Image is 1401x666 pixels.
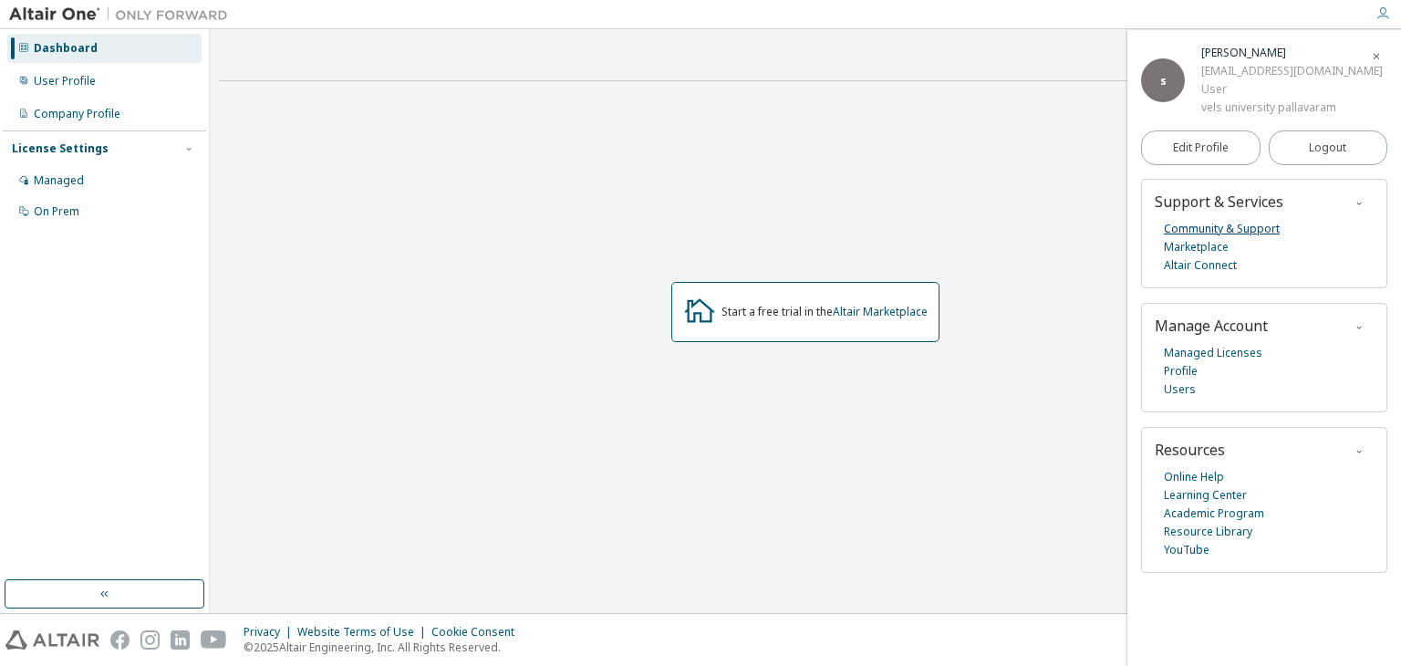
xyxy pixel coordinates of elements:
[1141,130,1261,165] a: Edit Profile
[1164,523,1252,541] a: Resource Library
[1155,192,1283,212] span: Support & Services
[1164,505,1264,523] a: Academic Program
[5,630,99,650] img: altair_logo.svg
[34,41,98,56] div: Dashboard
[297,625,431,640] div: Website Terms of Use
[110,630,130,650] img: facebook.svg
[1164,486,1247,505] a: Learning Center
[1155,440,1225,460] span: Resources
[1155,316,1268,336] span: Manage Account
[12,141,109,156] div: License Settings
[1201,99,1383,117] div: vels university pallavaram
[1164,380,1196,399] a: Users
[1201,44,1383,62] div: sri nidhi
[34,74,96,88] div: User Profile
[171,630,190,650] img: linkedin.svg
[1309,139,1346,157] span: Logout
[201,630,227,650] img: youtube.svg
[140,630,160,650] img: instagram.svg
[1160,73,1167,88] span: s
[1269,130,1388,165] button: Logout
[34,173,84,188] div: Managed
[431,625,525,640] div: Cookie Consent
[34,204,79,219] div: On Prem
[1164,541,1209,559] a: YouTube
[1164,362,1198,380] a: Profile
[34,107,120,121] div: Company Profile
[833,304,928,319] a: Altair Marketplace
[1164,256,1237,275] a: Altair Connect
[1201,80,1383,99] div: User
[9,5,237,24] img: Altair One
[1164,220,1280,238] a: Community & Support
[244,640,525,655] p: © 2025 Altair Engineering, Inc. All Rights Reserved.
[1164,468,1224,486] a: Online Help
[1164,238,1229,256] a: Marketplace
[1173,140,1229,155] span: Edit Profile
[1164,344,1262,362] a: Managed Licenses
[244,625,297,640] div: Privacy
[1201,62,1383,80] div: [EMAIL_ADDRESS][DOMAIN_NAME]
[721,305,928,319] div: Start a free trial in the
